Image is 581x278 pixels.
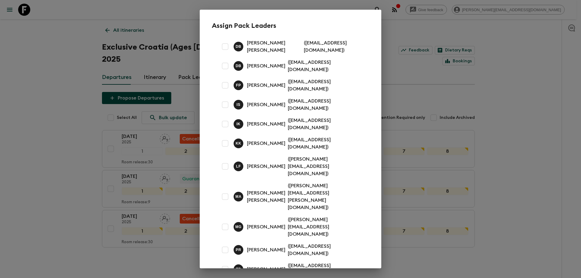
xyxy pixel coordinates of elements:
p: [PERSON_NAME] [247,120,285,128]
p: K K [236,141,241,146]
h2: Assign Pack Leaders [212,22,369,30]
p: T P [236,267,241,272]
p: [PERSON_NAME] [247,266,285,273]
p: [PERSON_NAME] [247,223,285,231]
p: L F [236,164,241,169]
p: [PERSON_NAME] [PERSON_NAME] [247,189,285,204]
p: ( [EMAIL_ADDRESS][DOMAIN_NAME] ) [288,117,362,131]
p: ( [EMAIL_ADDRESS][DOMAIN_NAME] ) [288,97,362,112]
p: F P [236,83,241,88]
p: I S [237,102,241,107]
p: [PERSON_NAME] [247,62,285,70]
p: M A [235,194,241,199]
p: [PERSON_NAME] [247,163,285,170]
p: ( [EMAIL_ADDRESS][DOMAIN_NAME] ) [288,59,362,73]
p: ( [EMAIL_ADDRESS][DOMAIN_NAME] ) [288,243,362,257]
p: P R [236,247,241,252]
p: I K [236,122,240,126]
p: M G [235,224,242,229]
p: [PERSON_NAME] [247,246,285,253]
p: ( [PERSON_NAME][EMAIL_ADDRESS][DOMAIN_NAME] ) [288,155,362,177]
p: ( [EMAIL_ADDRESS][DOMAIN_NAME] ) [288,262,362,276]
p: [PERSON_NAME] [247,101,285,108]
p: [PERSON_NAME] [247,82,285,89]
p: ( [EMAIL_ADDRESS][DOMAIN_NAME] ) [304,39,362,54]
p: ( [PERSON_NAME][EMAIL_ADDRESS][DOMAIN_NAME] ) [288,216,362,238]
p: ( [EMAIL_ADDRESS][DOMAIN_NAME] ) [288,136,362,151]
p: ( [PERSON_NAME][EMAIL_ADDRESS][PERSON_NAME][DOMAIN_NAME] ) [288,182,362,211]
p: D B [236,44,241,49]
p: ( [EMAIL_ADDRESS][DOMAIN_NAME] ) [288,78,362,93]
p: [PERSON_NAME] [PERSON_NAME] [247,39,301,54]
p: [PERSON_NAME] [247,140,285,147]
p: D B [236,64,241,68]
